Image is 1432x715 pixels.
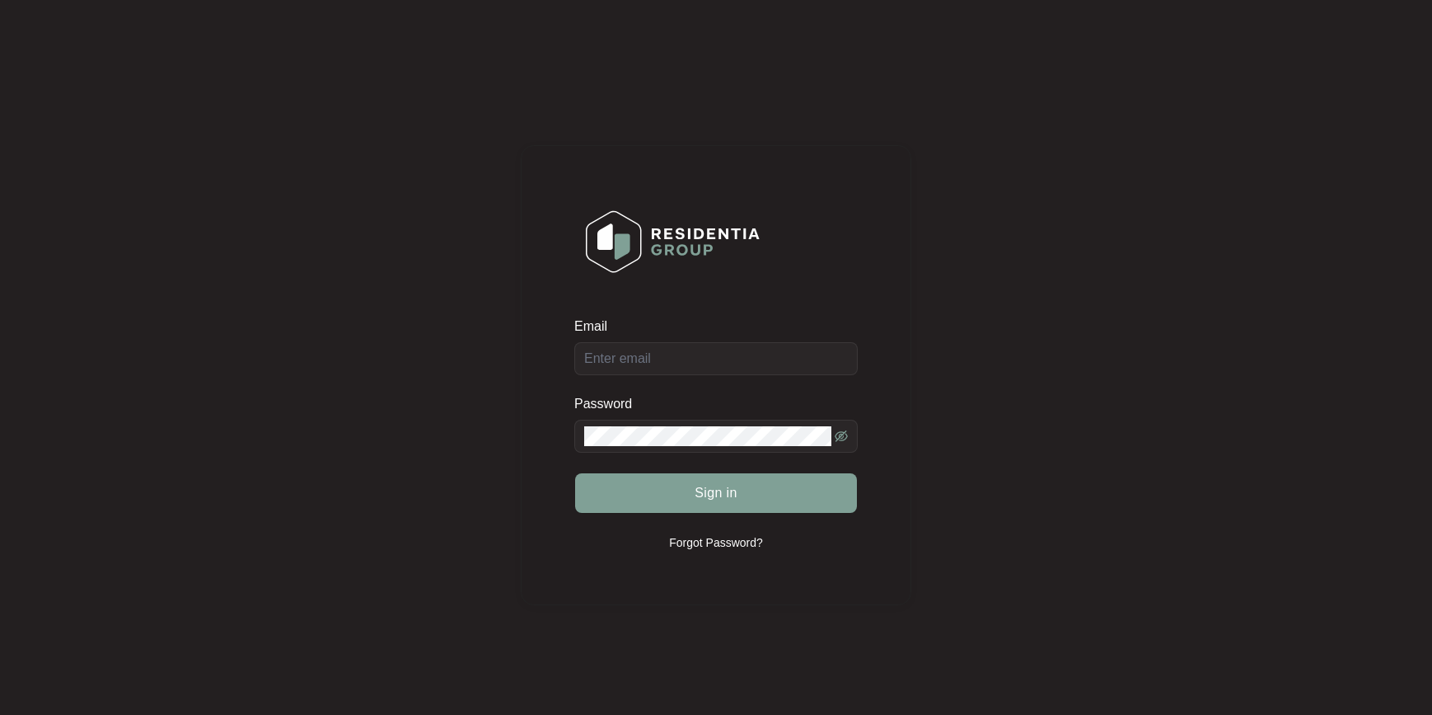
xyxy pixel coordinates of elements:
[835,430,848,443] span: eye-invisible
[695,483,737,503] span: Sign in
[584,426,831,446] input: Password
[575,200,770,284] img: Login Logo
[574,318,619,335] label: Email
[574,396,644,412] label: Password
[574,342,858,375] input: Email
[575,473,857,513] button: Sign in
[669,534,763,551] p: Forgot Password?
